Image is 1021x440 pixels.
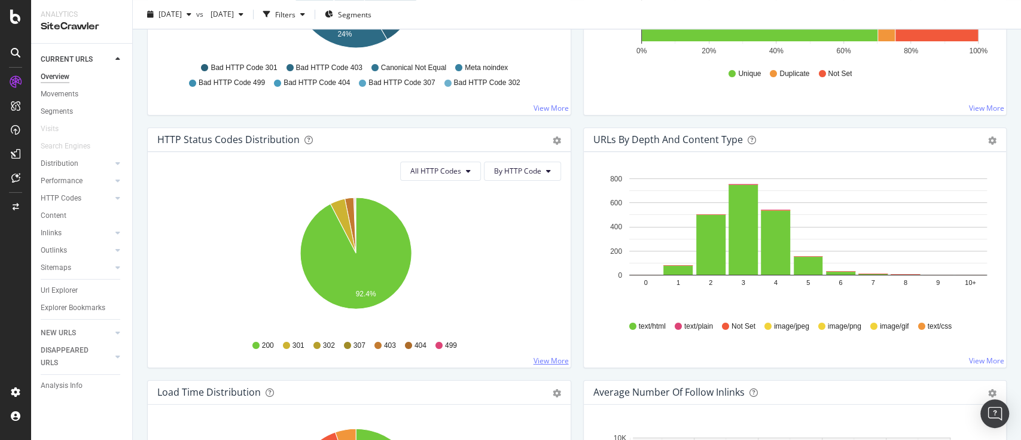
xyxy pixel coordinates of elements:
[142,5,196,24] button: [DATE]
[292,341,304,351] span: 301
[969,356,1004,366] a: View More
[41,284,78,297] div: Url Explorer
[927,321,952,332] span: text/css
[684,321,713,332] span: text/plain
[41,302,105,314] div: Explorer Bookmarks
[41,105,73,118] div: Segments
[356,290,376,298] text: 92.4%
[609,247,621,255] text: 200
[41,157,112,170] a: Distribution
[41,244,67,257] div: Outlinks
[41,53,112,66] a: CURRENT URLS
[41,105,124,118] a: Segments
[41,175,112,187] a: Performance
[988,136,996,145] div: gear
[296,63,362,73] span: Bad HTTP Code 403
[969,47,988,55] text: 100%
[593,133,743,145] div: URLs by Depth and Content Type
[199,78,265,88] span: Bad HTTP Code 499
[969,103,1004,113] a: View More
[644,279,647,286] text: 0
[774,321,809,332] span: image/jpeg
[323,341,335,351] span: 302
[41,210,124,222] a: Content
[41,380,83,392] div: Analysis Info
[553,389,561,397] div: gear
[41,53,93,66] div: CURRENT URLS
[41,327,112,339] a: NEW URLS
[337,30,352,38] text: 24%
[41,140,90,153] div: Search Engines
[609,199,621,207] text: 600
[415,341,426,351] span: 404
[41,210,66,222] div: Content
[157,133,300,145] div: HTTP Status Codes Distribution
[702,47,716,55] text: 20%
[638,321,665,332] span: text/html
[41,71,69,83] div: Overview
[494,166,541,176] span: By HTTP Code
[880,321,909,332] span: image/gif
[410,166,461,176] span: All HTTP Codes
[836,47,851,55] text: 60%
[806,279,809,286] text: 5
[41,88,124,101] a: Movements
[828,69,852,79] span: Not Set
[41,71,124,83] a: Overview
[593,171,990,310] svg: A chart.
[828,321,861,332] span: image/png
[41,175,83,187] div: Performance
[609,175,621,183] text: 800
[320,5,376,24] button: Segments
[206,9,234,19] span: 2025 Jul. 23rd
[988,389,996,397] div: gear
[465,63,508,73] span: Meta noindex
[41,227,62,239] div: Inlinks
[41,192,81,205] div: HTTP Codes
[445,341,457,351] span: 499
[41,123,59,135] div: Visits
[284,78,350,88] span: Bad HTTP Code 404
[980,399,1009,428] div: Open Intercom Messenger
[41,10,123,20] div: Analytics
[381,63,446,73] span: Canonical Not Equal
[384,341,396,351] span: 403
[41,380,124,392] a: Analysis Info
[741,279,745,286] text: 3
[275,9,295,19] div: Filters
[41,192,112,205] a: HTTP Codes
[453,78,520,88] span: Bad HTTP Code 302
[368,78,435,88] span: Bad HTTP Code 307
[400,162,481,181] button: All HTTP Codes
[871,279,874,286] text: 7
[196,9,206,19] span: vs
[41,123,71,135] a: Visits
[41,284,124,297] a: Url Explorer
[41,157,78,170] div: Distribution
[609,223,621,231] text: 400
[157,386,261,398] div: Load Time Distribution
[157,190,554,329] svg: A chart.
[206,5,248,24] button: [DATE]
[709,279,712,286] text: 2
[353,341,365,351] span: 307
[553,136,561,145] div: gear
[41,244,112,257] a: Outlinks
[779,69,809,79] span: Duplicate
[262,341,274,351] span: 200
[903,47,918,55] text: 80%
[618,271,622,280] text: 0
[338,9,371,19] span: Segments
[41,262,71,274] div: Sitemaps
[41,227,112,239] a: Inlinks
[593,386,745,398] div: Average Number of Follow Inlinks
[41,262,112,274] a: Sitemaps
[903,279,907,286] text: 8
[936,279,940,286] text: 9
[258,5,310,24] button: Filters
[484,162,561,181] button: By HTTP Code
[41,140,102,153] a: Search Engines
[732,321,755,332] span: Not Set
